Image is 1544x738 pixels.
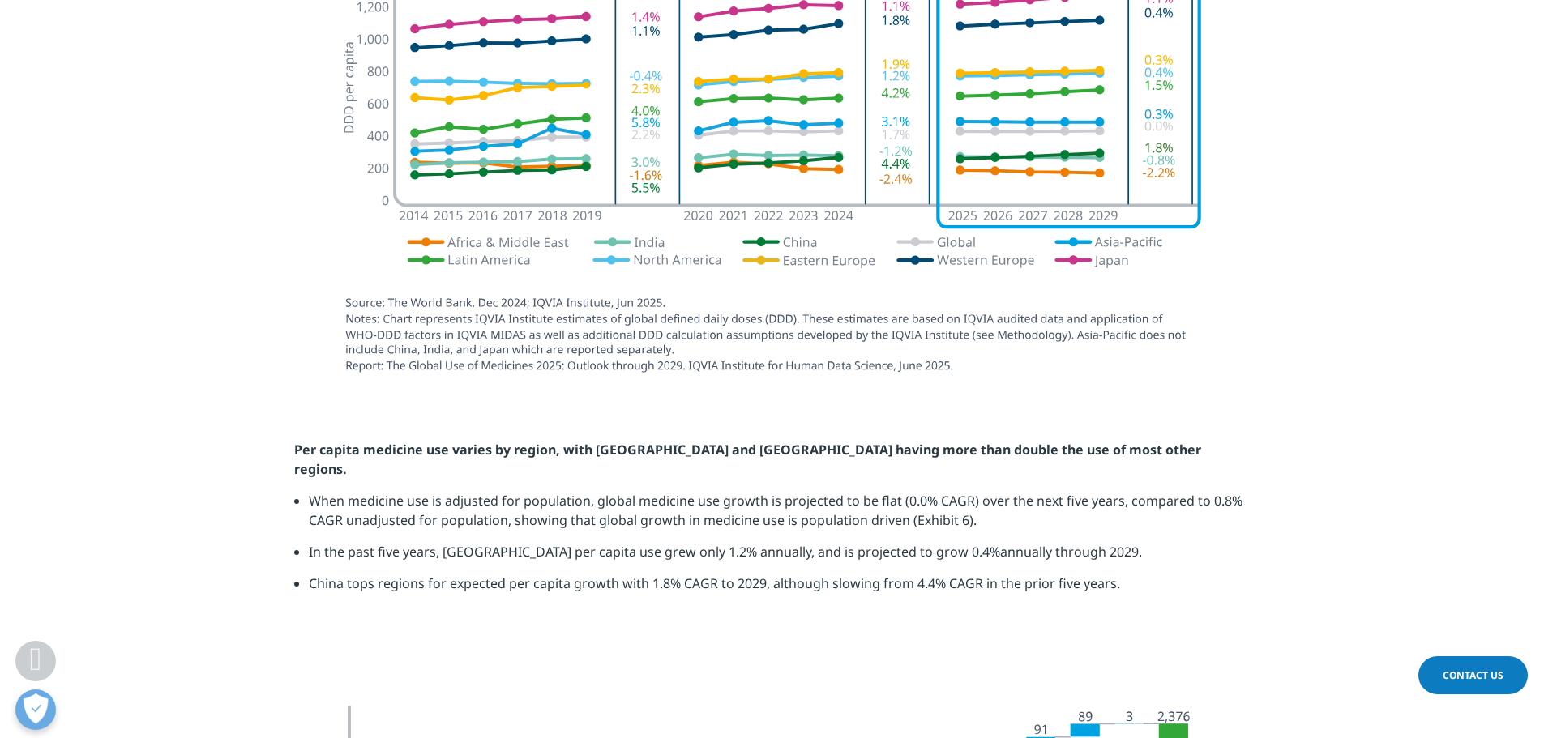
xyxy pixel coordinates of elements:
[15,689,56,730] button: 優先設定センターを開く
[309,542,1251,574] li: In the past five years, [GEOGRAPHIC_DATA] per capita use grew only 1.2% annually, and is projecte...
[309,574,1251,605] li: China tops regions for expected per capita growth with 1.8% CAGR to 2029, although slowing from 4...
[1418,656,1528,694] a: Contact Us
[309,491,1251,542] li: When medicine use is adjusted for population, global medicine use growth is projected to be flat ...
[1443,668,1503,682] span: Contact Us
[294,441,1201,478] strong: Per capita medicine use varies by region, with [GEOGRAPHIC_DATA] and [GEOGRAPHIC_DATA] having mor...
